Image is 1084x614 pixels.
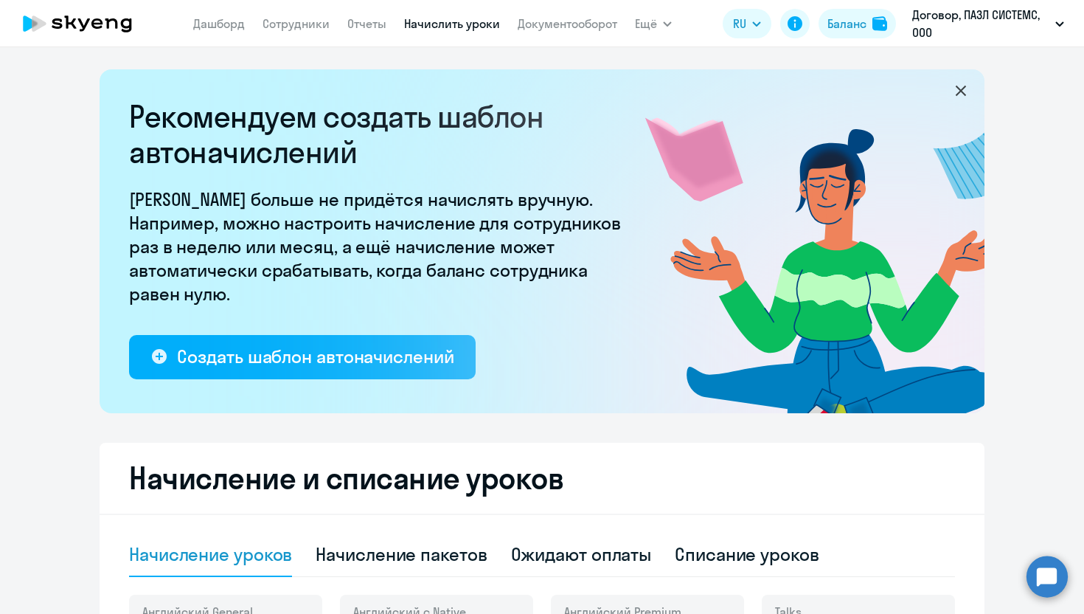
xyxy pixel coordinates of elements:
[733,15,746,32] span: RU
[723,9,771,38] button: RU
[263,16,330,31] a: Сотрудники
[675,542,819,566] div: Списание уроков
[129,187,630,306] p: [PERSON_NAME] больше не придётся начислять вручную. Например, можно настроить начисление для сотр...
[827,15,866,32] div: Баланс
[518,16,617,31] a: Документооборот
[872,16,887,31] img: balance
[404,16,500,31] a: Начислить уроки
[819,9,896,38] button: Балансbalance
[905,6,1071,41] button: Договор, ПАЗЛ СИСТЕМС, ООО
[129,335,476,379] button: Создать шаблон автоначислений
[129,542,292,566] div: Начисление уроков
[347,16,386,31] a: Отчеты
[177,345,454,368] div: Создать шаблон автоначислений
[635,9,672,38] button: Ещё
[129,99,630,170] h2: Рекомендуем создать шаблон автоначислений
[316,542,487,566] div: Начисление пакетов
[912,6,1049,41] p: Договор, ПАЗЛ СИСТЕМС, ООО
[511,542,652,566] div: Ожидают оплаты
[129,460,955,496] h2: Начисление и списание уроков
[635,15,657,32] span: Ещё
[193,16,245,31] a: Дашборд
